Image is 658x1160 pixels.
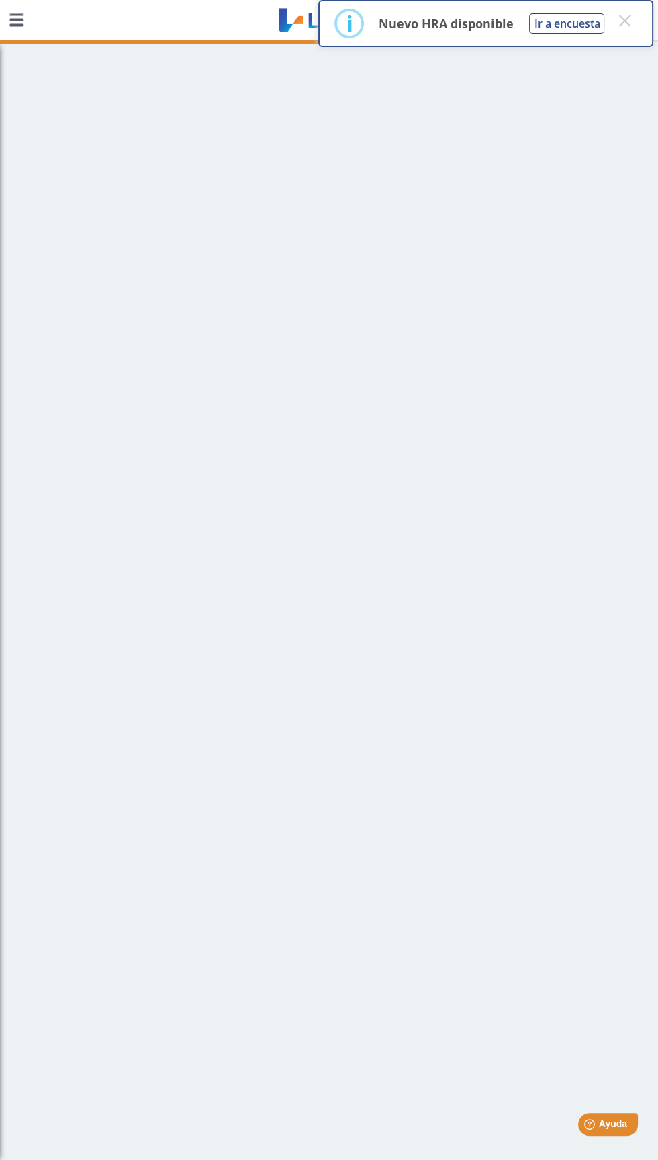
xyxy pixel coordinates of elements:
[534,16,600,31] font: Ir a encuesta
[616,4,633,38] font: ×
[346,9,352,38] font: i
[538,1108,643,1145] iframe: Lanzador de widgets de ayuda
[612,9,637,33] button: Cerrar este diálogo
[378,15,513,32] font: Nuevo HRA disponible
[529,13,604,34] button: Ir a encuesta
